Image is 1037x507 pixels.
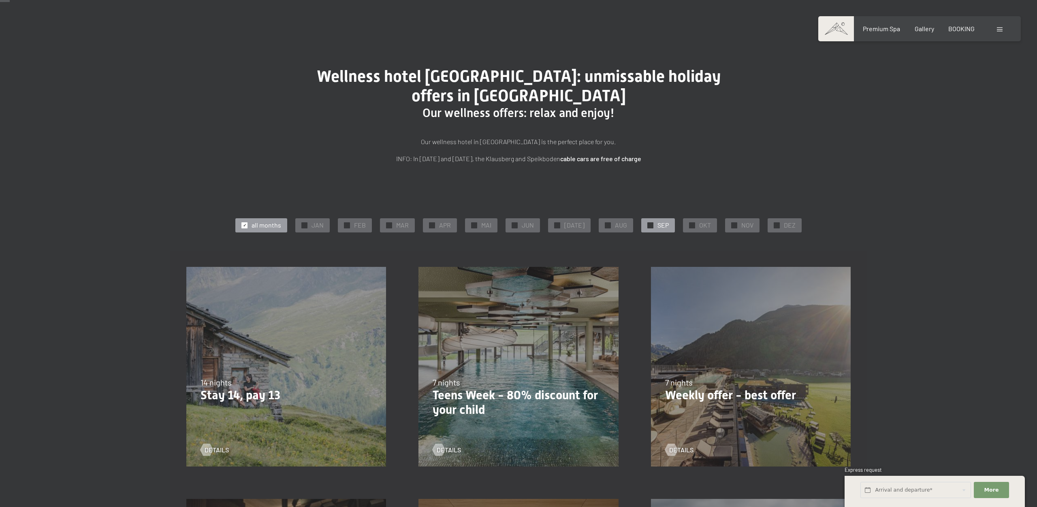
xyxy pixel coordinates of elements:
span: JAN [312,221,324,230]
span: MAI [481,221,491,230]
span: SEP [657,221,669,230]
span: ✓ [473,222,476,228]
span: ✓ [388,222,391,228]
span: ✓ [733,222,736,228]
a: details [433,445,461,454]
span: details [205,445,229,454]
span: ✓ [346,222,349,228]
a: details [665,445,693,454]
a: details [201,445,229,454]
span: ✓ [513,222,516,228]
span: ✓ [691,222,694,228]
span: details [669,445,693,454]
a: BOOKING [948,25,975,32]
p: Weekly offer - best offer [665,388,836,403]
span: [DATE] [564,221,585,230]
span: NOV [741,221,753,230]
span: Our wellness offers: relax and enjoy! [422,106,615,120]
p: Teens Week - 80% discount for your child [433,388,604,417]
span: ✓ [431,222,434,228]
span: ✓ [243,222,246,228]
p: INFO: In [DATE] and [DATE], the Klausberg and Speikboden [316,153,721,164]
span: DEZ [784,221,796,230]
span: 7 nights [665,377,693,387]
span: APR [439,221,451,230]
span: AUG [615,221,627,230]
button: More [974,482,1009,498]
span: ✓ [649,222,652,228]
span: Express request [845,467,882,473]
span: More [984,486,999,494]
span: ✓ [303,222,306,228]
p: Our wellness hotel in [GEOGRAPHIC_DATA] is the perfect place for you. [316,136,721,147]
span: ✓ [606,222,610,228]
span: 7 nights [433,377,460,387]
span: 14 nights [201,377,232,387]
span: FEB [354,221,366,230]
span: OKT [699,221,711,230]
strong: cable cars are free of charge [560,155,641,162]
span: details [437,445,461,454]
span: JUN [522,221,534,230]
p: Stay 14, pay 13 [201,388,372,403]
span: ✓ [775,222,779,228]
span: all months [252,221,281,230]
a: Gallery [915,25,934,32]
a: Premium Spa [863,25,900,32]
span: ✓ [556,222,559,228]
span: MAR [396,221,409,230]
span: Wellness hotel [GEOGRAPHIC_DATA]: unmissable holiday offers in [GEOGRAPHIC_DATA] [317,67,721,105]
